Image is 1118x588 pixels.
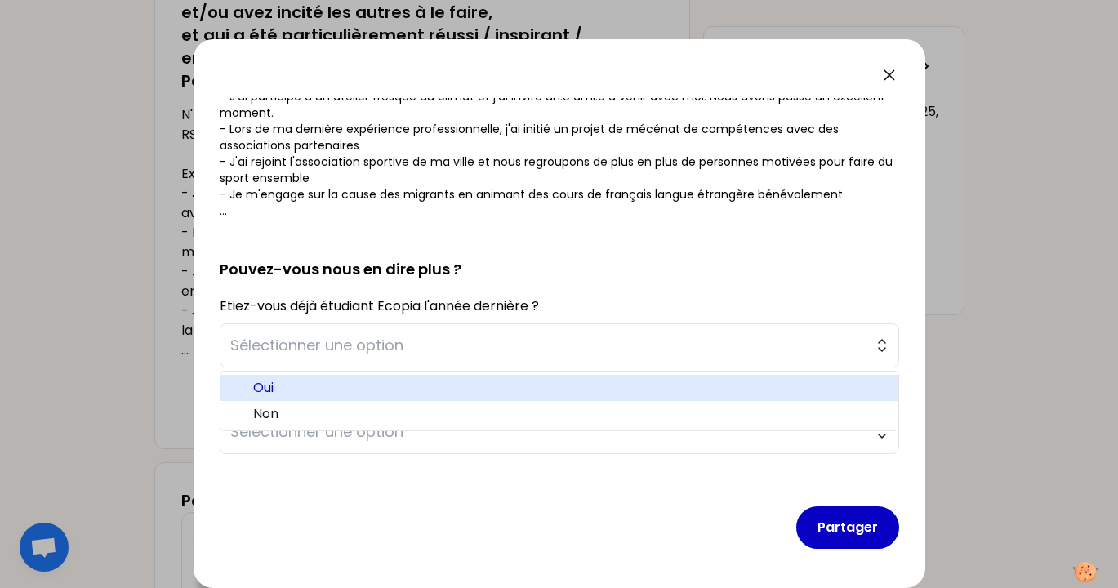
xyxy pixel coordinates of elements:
span: Non [253,404,885,424]
span: Sélectionner une option [230,421,866,443]
p: N'hésitez pas à réfléchir par exemple sur vos motivations pour étudier en RSE/QSE et aux causes q... [220,39,899,219]
ul: Sélectionner une option [220,371,899,431]
h2: Pouvez-vous nous en dire plus ? [220,232,899,281]
button: Sélectionner une option [220,410,899,454]
button: Partager [796,506,899,549]
span: Oui [253,378,885,398]
label: Etiez-vous déjà étudiant Ecopia l'année dernière ? [220,296,539,315]
button: Sélectionner une option [220,323,899,367]
span: Sélectionner une option [230,334,866,357]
